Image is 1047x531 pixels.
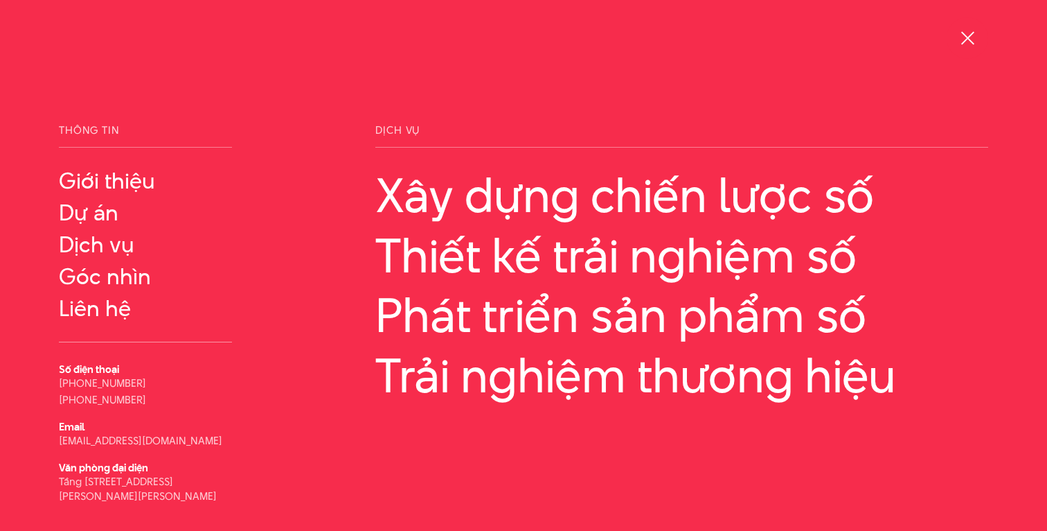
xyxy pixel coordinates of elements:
[59,376,146,390] a: [PHONE_NUMBER]
[59,419,84,434] b: Email
[59,433,222,448] a: [EMAIL_ADDRESS][DOMAIN_NAME]
[59,460,148,475] b: Văn phòng đại diện
[59,264,232,289] a: Góc nhìn
[59,232,232,257] a: Dịch vụ
[375,229,988,282] a: Thiết kế trải nghiệm số
[59,296,232,321] a: Liên hệ
[59,200,232,225] a: Dự án
[59,362,119,376] b: Số điện thoại
[59,125,232,148] span: Thông tin
[375,288,988,342] a: Phát triển sản phẩm số
[375,125,988,148] span: Dịch vụ
[375,349,988,402] a: Trải nghiệm thương hiệu
[375,168,988,222] a: Xây dựng chiến lược số
[59,474,232,503] p: Tầng [STREET_ADDRESS][PERSON_NAME][PERSON_NAME]
[59,168,232,193] a: Giới thiệu
[59,392,146,407] a: [PHONE_NUMBER]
